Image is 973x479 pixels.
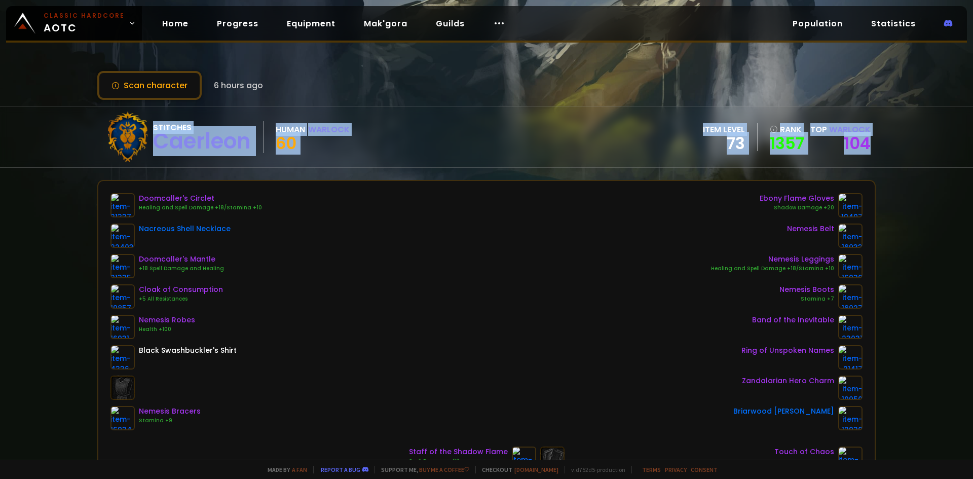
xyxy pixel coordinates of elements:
[514,466,558,473] a: [DOMAIN_NAME]
[733,406,834,417] div: Briarwood [PERSON_NAME]
[44,11,125,20] small: Classic Hardcore
[565,466,625,473] span: v. d752d5 - production
[356,13,416,34] a: Mak'gora
[838,284,863,309] img: item-16927
[863,13,924,34] a: Statistics
[711,254,834,265] div: Nemesis Leggings
[779,284,834,295] div: Nemesis Boots
[292,466,307,473] a: a fan
[741,345,834,356] div: Ring of Unspoken Names
[691,466,718,473] a: Consent
[409,457,508,465] div: Spell Damage +30
[475,466,558,473] span: Checkout
[838,254,863,278] img: item-16930
[110,254,135,278] img: item-21335
[110,345,135,370] img: item-4336
[770,123,804,136] div: rank
[321,466,360,473] a: Report a bug
[779,295,834,303] div: Stamina +7
[838,406,863,430] img: item-12930
[838,315,863,339] img: item-23031
[110,224,135,248] img: item-22403
[139,315,195,325] div: Nemesis Robes
[153,121,251,134] div: Stitches
[139,265,224,273] div: +18 Spell Damage and Healing
[665,466,687,473] a: Privacy
[110,406,135,430] img: item-16934
[838,193,863,217] img: item-19407
[784,13,851,34] a: Population
[139,204,262,212] div: Healing and Spell Damage +18/Stamina +10
[838,376,863,400] img: item-19950
[703,123,745,136] div: item level
[760,204,834,212] div: Shadow Damage +20
[214,79,263,92] span: 6 hours ago
[276,123,305,136] div: Human
[642,466,661,473] a: Terms
[838,447,863,471] img: item-19861
[110,315,135,339] img: item-16931
[209,13,267,34] a: Progress
[711,265,834,273] div: Healing and Spell Damage +18/Stamina +10
[838,224,863,248] img: item-16933
[139,345,237,356] div: Black Swashbuckler's Shirt
[844,132,871,155] a: 104
[276,132,296,155] span: 60
[752,315,834,325] div: Band of the Inevitable
[760,193,834,204] div: Ebony Flame Gloves
[6,6,142,41] a: Classic HardcoreAOTC
[375,466,469,473] span: Support me,
[512,447,536,471] img: item-19356
[139,224,231,234] div: Nacreous Shell Necklace
[139,417,201,425] div: Stamina +9
[154,13,197,34] a: Home
[110,193,135,217] img: item-21337
[308,123,350,136] div: Warlock
[703,136,745,151] div: 73
[139,295,223,303] div: +5 All Resistances
[153,134,251,149] div: Caerleon
[44,11,125,35] span: AOTC
[139,284,223,295] div: Cloak of Consumption
[428,13,473,34] a: Guilds
[810,123,871,136] div: Top
[742,376,834,386] div: Zandalarian Hero Charm
[139,254,224,265] div: Doomcaller's Mantle
[829,124,871,135] span: Warlock
[770,136,804,151] a: 1357
[139,325,195,334] div: Health +100
[838,345,863,370] img: item-21417
[97,71,202,100] button: Scan character
[279,13,344,34] a: Equipment
[261,466,307,473] span: Made by
[139,193,262,204] div: Doomcaller's Circlet
[409,447,508,457] div: Staff of the Shadow Flame
[774,447,834,457] div: Touch of Chaos
[419,466,469,473] a: Buy me a coffee
[110,284,135,309] img: item-19857
[139,406,201,417] div: Nemesis Bracers
[787,224,834,234] div: Nemesis Belt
